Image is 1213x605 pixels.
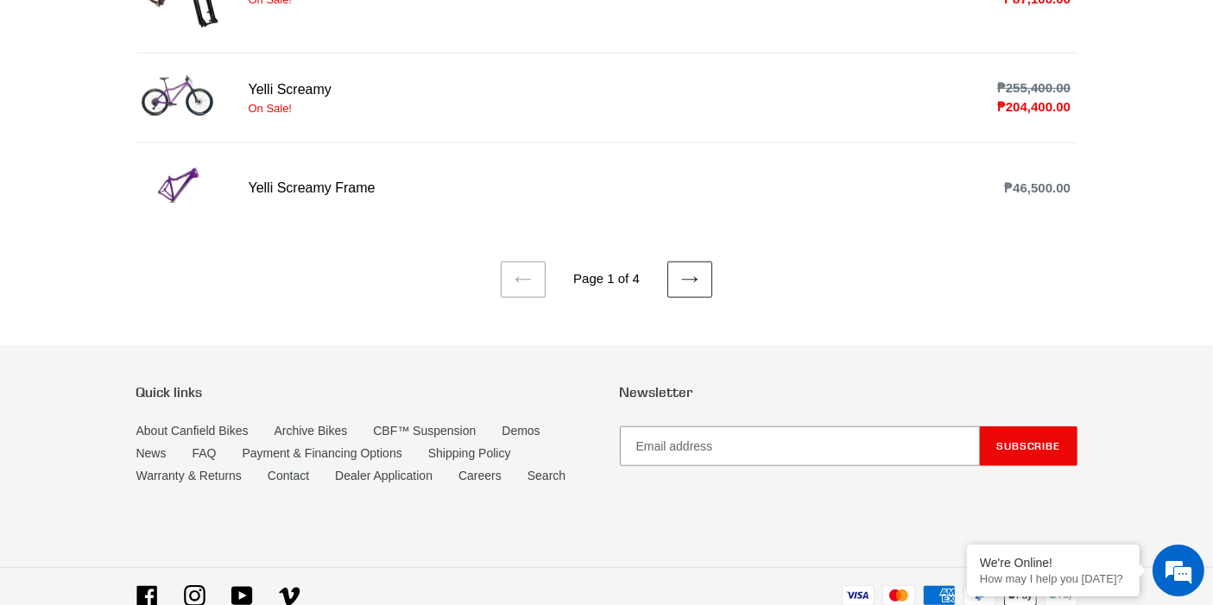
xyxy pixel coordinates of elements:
[335,469,433,482] a: Dealer Application
[502,424,540,438] a: Demos
[620,426,980,466] input: Email address
[550,269,664,289] li: Page 1 of 4
[373,424,476,438] a: CBF™ Suspension
[458,469,502,482] a: Careers
[243,446,402,460] a: Payment & Financing Options
[136,424,249,438] a: About Canfield Bikes
[528,469,565,482] a: Search
[268,469,309,482] a: Contact
[980,556,1127,570] div: We're Online!
[136,446,167,460] a: News
[980,426,1077,466] button: Subscribe
[274,424,347,438] a: Archive Bikes
[428,446,511,460] a: Shipping Policy
[136,469,242,482] a: Warranty & Returns
[136,384,594,400] p: Quick links
[996,439,1061,452] span: Subscribe
[193,446,217,460] a: FAQ
[620,384,1077,400] p: Newsletter
[980,572,1127,585] p: How may I help you today?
